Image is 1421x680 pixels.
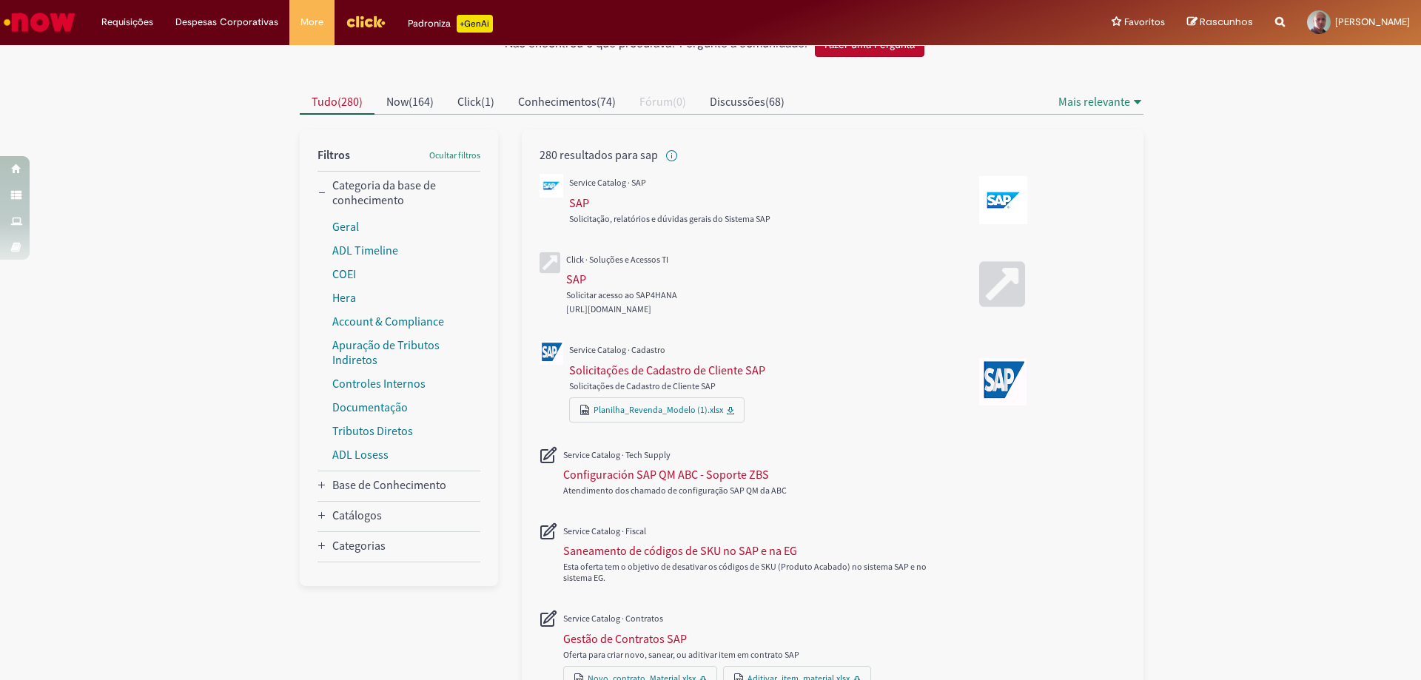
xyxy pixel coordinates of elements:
[505,38,807,51] h2: Não encontrou o que procurava? Pergunte à comunidade!
[1,7,78,37] img: ServiceNow
[1187,16,1253,30] a: Rascunhos
[457,15,493,33] p: +GenAi
[346,10,386,33] img: click_logo_yellow_360x200.png
[300,15,323,30] span: More
[1124,15,1165,30] span: Favoritos
[175,15,278,30] span: Despesas Corporativas
[1200,15,1253,29] span: Rascunhos
[101,15,153,30] span: Requisições
[408,15,493,33] div: Padroniza
[1335,16,1410,28] span: [PERSON_NAME]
